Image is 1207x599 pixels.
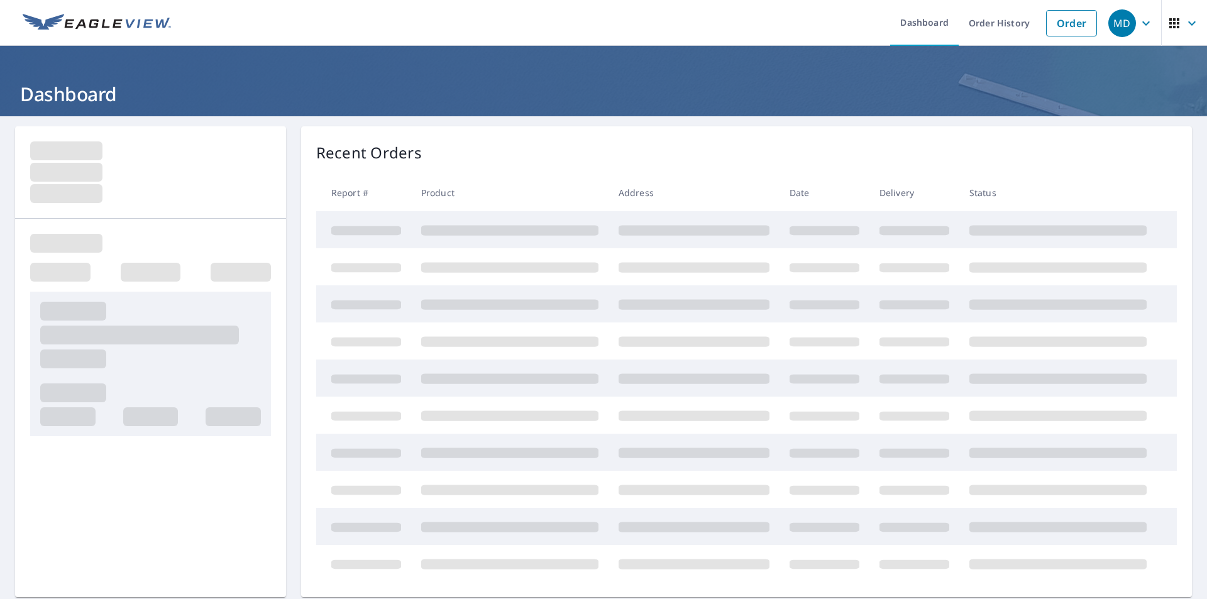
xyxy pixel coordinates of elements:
th: Delivery [869,174,959,211]
th: Status [959,174,1157,211]
th: Report # [316,174,411,211]
th: Address [609,174,780,211]
a: Order [1046,10,1097,36]
p: Recent Orders [316,141,422,164]
th: Date [780,174,869,211]
img: EV Logo [23,14,171,33]
h1: Dashboard [15,81,1192,107]
div: MD [1108,9,1136,37]
th: Product [411,174,609,211]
